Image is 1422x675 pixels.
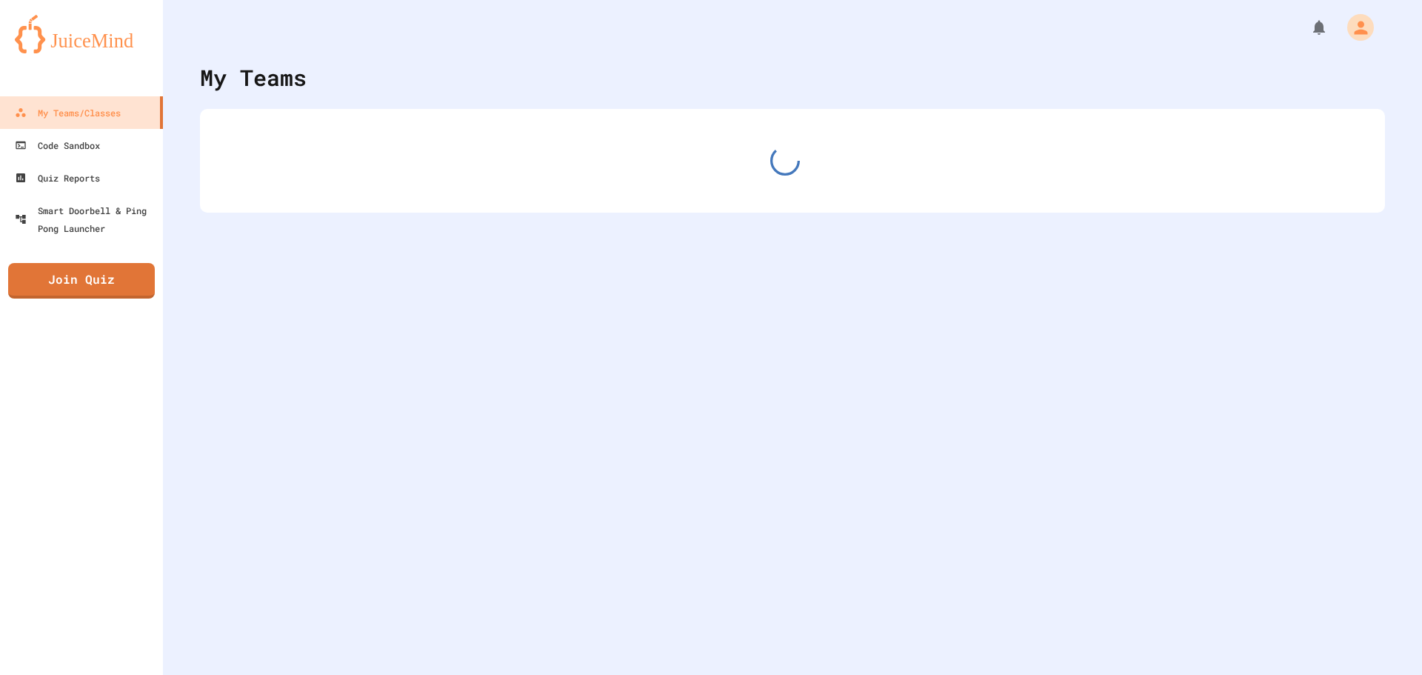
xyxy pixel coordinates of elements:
div: My Notifications [1283,15,1332,40]
div: Smart Doorbell & Ping Pong Launcher [15,202,157,237]
iframe: chat widget [1360,616,1407,660]
div: My Account [1332,10,1378,44]
iframe: chat widget [1299,551,1407,614]
img: logo-orange.svg [15,15,148,53]
div: My Teams [200,61,307,94]
a: Join Quiz [8,263,155,299]
div: My Teams/Classes [15,104,121,122]
div: Code Sandbox [15,136,100,154]
div: Quiz Reports [15,169,100,187]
